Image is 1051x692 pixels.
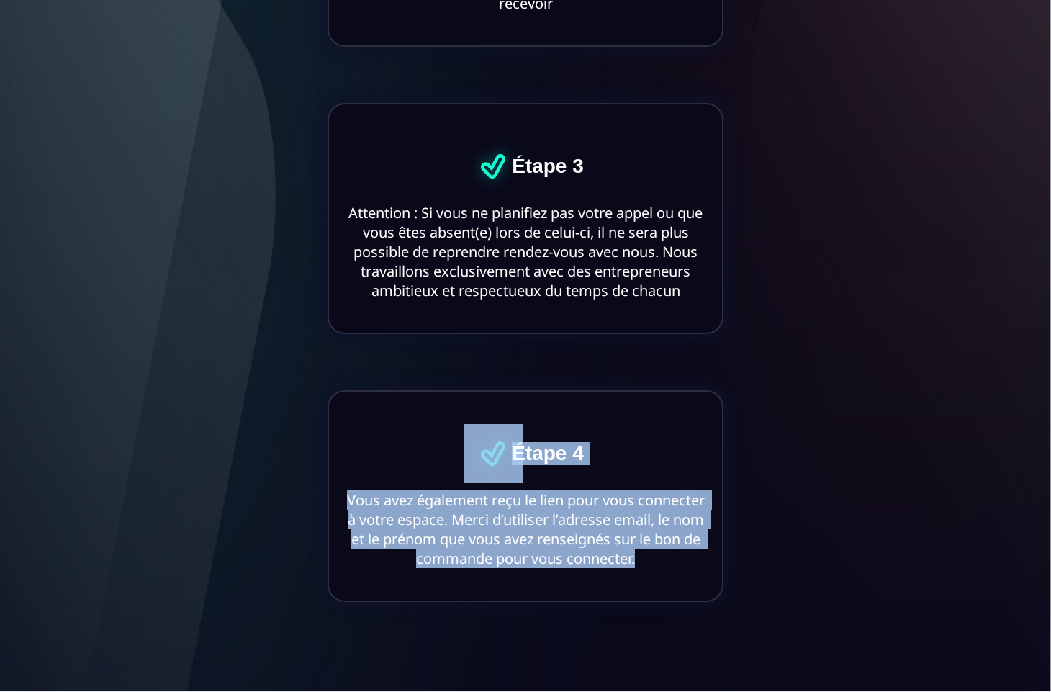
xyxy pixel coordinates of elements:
[464,424,523,483] img: 5b0f7acec7050026322c7a33464a9d2d_df1180c19b023640bdd1f6191e6afa79_big_tick.png
[508,151,587,181] text: Étape 3
[346,487,705,572] text: Vous avez également reçu le lien pour vous connecter à votre espace. Merci d’utiliser l’adresse e...
[464,137,523,196] img: 5b0f7acec7050026322c7a33464a9d2d_df1180c19b023640bdd1f6191e6afa79_big_tick.png
[346,199,705,304] text: Attention : Si vous ne planifiez pas votre appel ou que vous êtes absent(e) lors de celui-ci, il ...
[508,439,587,469] text: Étape 4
